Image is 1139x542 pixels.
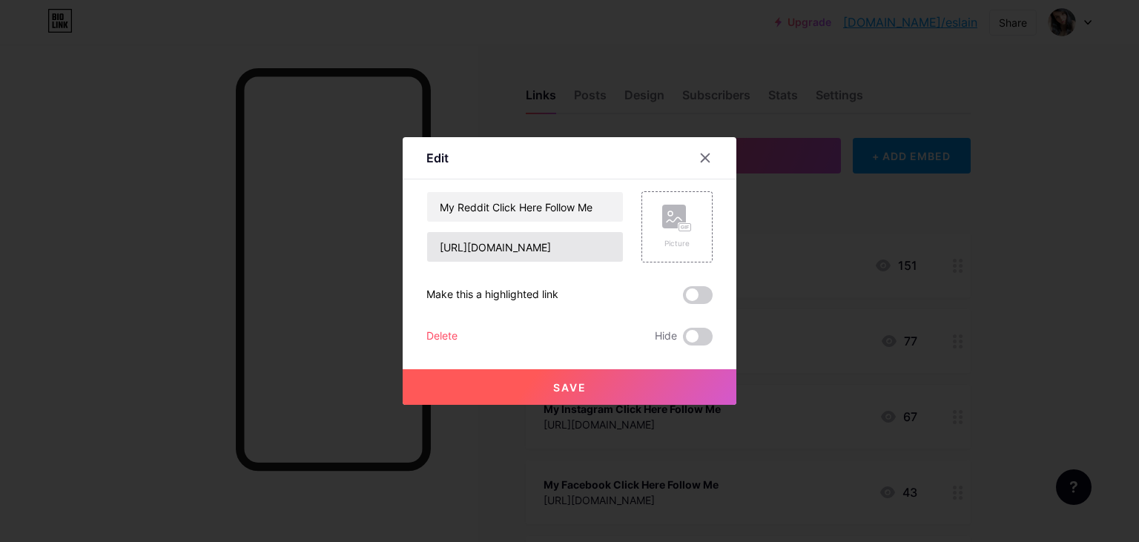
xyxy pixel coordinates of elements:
[403,369,736,405] button: Save
[426,328,458,346] div: Delete
[427,232,623,262] input: URL
[426,286,558,304] div: Make this a highlighted link
[655,328,677,346] span: Hide
[662,238,692,249] div: Picture
[426,149,449,167] div: Edit
[427,192,623,222] input: Title
[553,381,587,394] span: Save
